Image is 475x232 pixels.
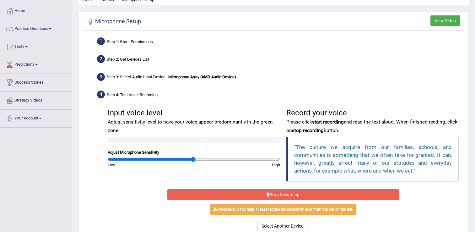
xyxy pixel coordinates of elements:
label: Adjust Microphone Senstivity [108,149,159,155]
b: stop recording [292,128,324,133]
div: Step 3: Select Audio Input Device [94,71,466,85]
a: Your Account [0,110,72,125]
div: Step 2: Get Devices List [94,53,466,67]
h2: Microphone Setup [86,17,141,26]
small: Please click and read the text aloud. When finished reading, click on button. [286,119,457,133]
q: The culture we acquire from our families, schools, and communities is something that we often tak... [294,144,452,174]
div: Voice level is too high. Please reduce the sensitivity level from the bar on the left. [210,204,356,215]
b: Microphone Array (AMD Audio Device) [168,75,236,79]
a: Predictions [0,56,72,72]
h3: Record your voice [286,109,459,134]
a: Success Stories [0,74,72,90]
a: Tests [0,38,72,54]
h3: Input voice level [108,109,280,134]
button: View Video [430,15,460,26]
a: Home [0,2,72,18]
div: Step 4: Test Voice Recording [94,89,466,102]
div: Step 1: Grant Permissions [94,36,466,49]
span: – [165,75,236,79]
div: High [194,162,283,168]
b: start recording [312,119,344,125]
button: Stop Recording [167,189,399,200]
a: Strategy Videos [0,92,72,108]
div: Low [105,162,194,168]
button: Select Another Device [257,221,307,231]
a: Practice Questions [0,20,72,36]
small: Adjust sensitivity level to have your voice appear predominantly in the green zone [108,119,273,133]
